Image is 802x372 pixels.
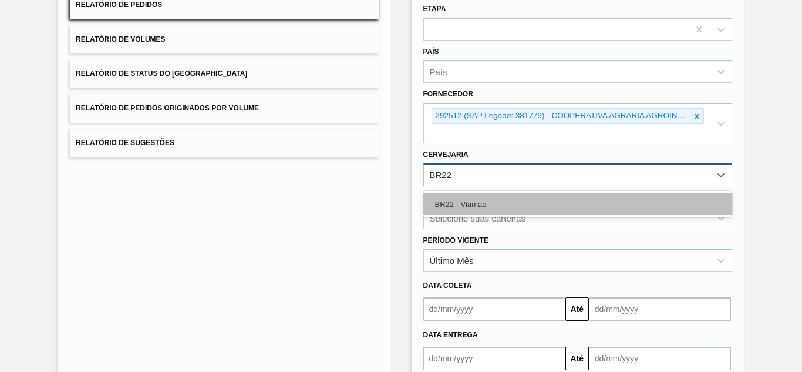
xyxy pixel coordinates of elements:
[76,69,247,78] span: Relatório de Status do [GEOGRAPHIC_DATA]
[70,94,379,123] button: Relatório de Pedidos Originados por Volume
[423,48,439,56] label: País
[423,331,478,339] span: Data entrega
[589,297,731,321] input: dd/mm/yyyy
[565,297,589,321] button: Até
[76,35,165,43] span: Relatório de Volumes
[565,347,589,370] button: Até
[70,129,379,157] button: Relatório de Sugestões
[423,297,565,321] input: dd/mm/yyyy
[423,150,469,159] label: Cervejaria
[430,213,525,223] div: Selecione suas carteiras
[70,25,379,54] button: Relatório de Volumes
[423,90,473,98] label: Fornecedor
[76,104,259,112] span: Relatório de Pedidos Originados por Volume
[423,281,472,290] span: Data coleta
[432,109,690,123] div: 292512 (SAP Legado: 381779) - COOPERATIVA AGRARIA AGROINDUSTRIAL
[423,347,565,370] input: dd/mm/yyyy
[430,67,447,77] div: País
[423,193,732,215] div: BR22 - Viamão
[76,139,174,147] span: Relatório de Sugestões
[76,1,162,9] span: Relatório de Pedidos
[423,236,488,244] label: Período Vigente
[589,347,731,370] input: dd/mm/yyyy
[70,59,379,88] button: Relatório de Status do [GEOGRAPHIC_DATA]
[423,5,446,13] label: Etapa
[430,256,474,266] div: Último Mês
